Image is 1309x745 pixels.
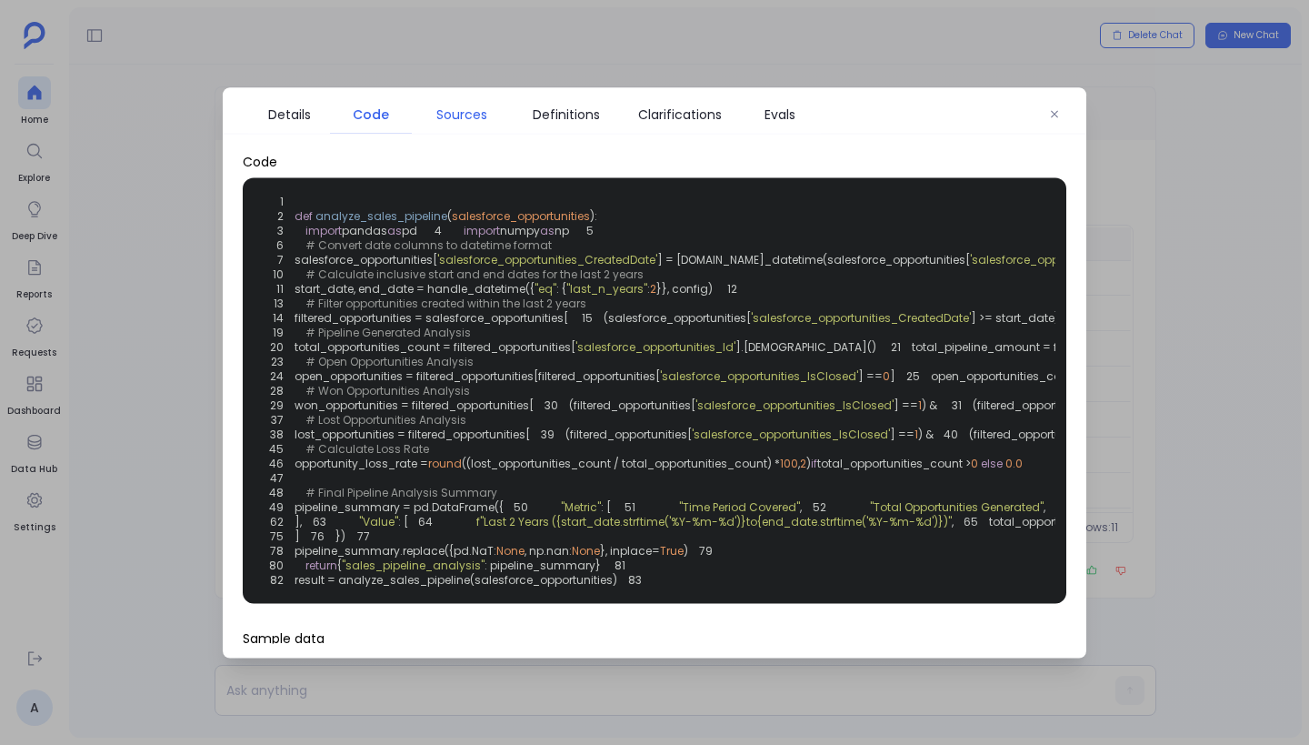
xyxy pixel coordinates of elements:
span: "Total Opportunities Generated" [870,498,1044,514]
span: ((lost_opportunities_count / total_opportunities_count) * [462,455,780,470]
span: (filtered_opportunities[ [565,426,692,441]
span: ) [684,542,688,558]
span: 'salesforce_opportunities_Id' [575,338,735,354]
span: '%Y-%m-%d' [669,513,736,529]
span: opportunity_loss_rate = [295,455,428,470]
span: 80 [259,558,295,572]
span: 100 [780,455,798,470]
span: pipeline_summary.replace({pd.NaT: [295,542,496,558]
span: , [800,498,802,514]
span: # Calculate Loss Rate [305,440,429,456]
span: , [1044,498,1045,514]
span: ): [590,207,597,223]
span: 'salesforce_opportunities_IsClosed' [692,426,890,441]
span: "last_n_years" [566,280,647,296]
span: { [337,557,342,572]
span: }}, config) [656,280,713,296]
span: ] == [890,426,914,441]
span: 2 [650,280,656,296]
span: {end_date.strftime( [757,513,866,529]
span: ] == [894,397,918,412]
span: round [428,455,462,470]
span: 25 [895,368,931,383]
span: Sample data [243,629,1066,647]
span: True [660,542,684,558]
span: : [ [601,498,611,514]
span: }, inplace= [600,542,660,558]
span: '%Y-%m-%d' [866,513,934,529]
span: None [496,542,525,558]
span: np [555,222,569,237]
span: ].[DEMOGRAPHIC_DATA]() [735,338,876,354]
span: ) [806,455,811,470]
span: 13 [259,296,295,310]
span: 1 [259,194,295,208]
span: 6 [259,237,295,252]
span: "Value" [359,513,398,529]
span: 29 [259,398,295,412]
span: 'salesforce_opportunities_CreatedDate' [437,251,657,267]
span: : [647,280,650,296]
span: (filtered_opportunities[ [973,397,1099,412]
span: start_date, end_date = handle_datetime({ [295,280,535,296]
span: 23 [259,354,295,368]
span: 'salesforce_opportunities_CreatedDate' [751,309,971,325]
span: open_opportunities = filtered_opportunities[filtered_opportunities[ [295,367,660,383]
span: 'salesforce_opportunities_IsClosed' [695,397,894,412]
span: 53 [1045,499,1081,514]
span: # Final Pipeline Analysis Summary [305,484,497,499]
span: 31 [937,398,973,412]
span: Code [353,104,389,124]
span: 78 [259,543,295,558]
span: Definitions [533,104,600,124]
span: salesforce_opportunities [452,207,590,223]
span: numpy [500,222,540,237]
span: ] = [DOMAIN_NAME]_datetime(salesforce_opportunities[ [657,251,970,267]
span: 50 [504,499,539,514]
span: "Time Period Covered" [679,498,800,514]
span: 28 [259,383,295,398]
span: ] == [858,367,883,383]
span: : { [556,280,566,296]
span: 76 [300,529,335,543]
span: # Filter opportunities created within the last 2 years [305,295,586,310]
span: , [952,513,954,529]
span: 48 [259,485,295,499]
span: 0 [883,367,890,383]
span: 19 [259,325,295,339]
span: to [746,513,757,529]
span: # Open Opportunities Analysis [305,353,474,368]
span: "eq" [535,280,556,296]
span: Evals [764,104,795,124]
span: open_opportunities_count = open_opportunities[ [931,367,1205,383]
span: 30 [534,398,569,412]
span: 14 [259,310,295,325]
span: 12 [713,281,748,296]
span: pandas [342,222,387,237]
span: (filtered_opportunities[ [969,426,1095,441]
span: 'salesforce_opportunities_IsClosed' [660,367,858,383]
span: 65 [954,514,989,529]
span: "sales_pipeline_analysis" [342,557,485,572]
span: 'salesforce_opportunities_CreatedDate' [970,251,1190,267]
span: (salesforce_opportunities[ [604,309,751,325]
span: 77 [345,529,381,543]
span: 5 [569,223,605,237]
span: # Convert date columns to datetime format [305,237,552,252]
span: 1 [914,426,918,441]
span: 10 [259,267,295,281]
span: ) & [918,426,934,441]
span: Details [268,104,311,124]
span: : pipeline_summary} [485,557,601,572]
span: , np.nan: [525,542,572,558]
span: 40 [934,427,969,441]
span: ] [890,367,895,383]
span: 75 [259,529,295,543]
span: Sources [436,104,487,124]
span: ] >= start_date) & [971,309,1070,325]
span: 3 [259,223,295,237]
span: 15 [568,310,604,325]
span: 82 [259,572,295,587]
span: 0.0 [1005,455,1023,470]
span: # Won Opportunities Analysis [305,382,470,398]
